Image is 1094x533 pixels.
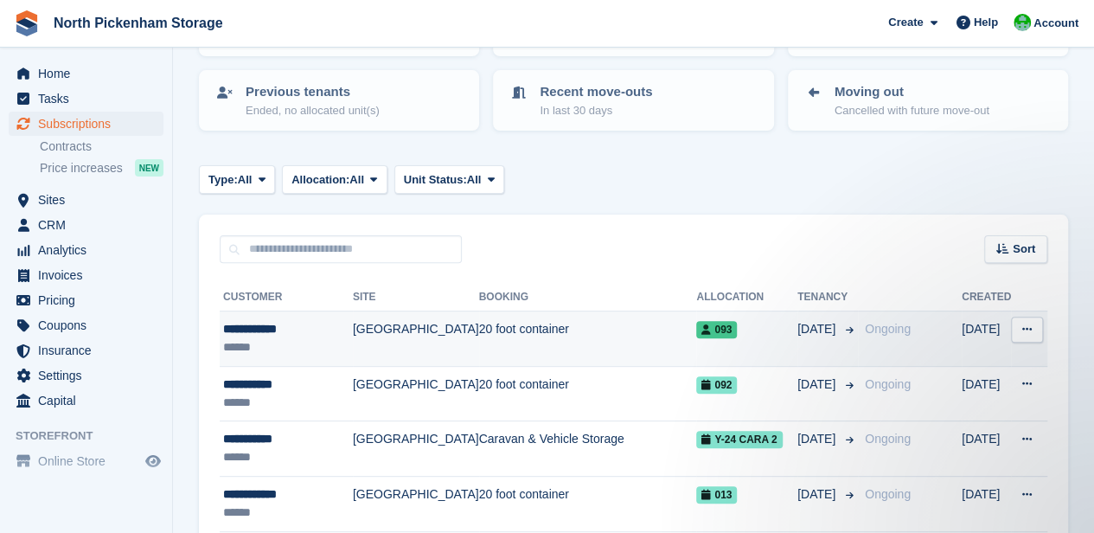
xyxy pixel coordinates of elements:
[888,14,923,31] span: Create
[797,376,839,394] span: [DATE]
[40,158,163,177] a: Price increases NEW
[479,284,697,311] th: Booking
[9,87,163,111] a: menu
[282,165,387,194] button: Allocation: All
[540,102,652,119] p: In last 30 days
[353,421,479,477] td: [GEOGRAPHIC_DATA]
[199,165,275,194] button: Type: All
[1013,241,1035,258] span: Sort
[479,476,697,531] td: 20 foot container
[40,138,163,155] a: Contracts
[865,432,911,446] span: Ongoing
[790,72,1066,129] a: Moving out Cancelled with future move-out
[9,363,163,388] a: menu
[1033,15,1078,32] span: Account
[404,171,467,189] span: Unit Status:
[208,171,238,189] span: Type:
[9,238,163,262] a: menu
[349,171,364,189] span: All
[797,284,858,311] th: Tenancy
[353,284,479,311] th: Site
[47,9,230,37] a: North Pickenham Storage
[38,213,142,237] span: CRM
[38,338,142,363] span: Insurance
[353,366,479,421] td: [GEOGRAPHIC_DATA]
[9,389,163,413] a: menu
[9,263,163,287] a: menu
[962,421,1011,477] td: [DATE]
[246,82,380,102] p: Previous tenants
[797,485,839,504] span: [DATE]
[135,159,163,177] div: NEW
[696,376,737,394] span: 092
[835,102,989,119] p: Cancelled with future move-out
[9,449,163,473] a: menu
[394,165,504,194] button: Unit Status: All
[974,14,998,31] span: Help
[540,82,652,102] p: Recent move-outs
[38,389,142,413] span: Capital
[479,366,697,421] td: 20 foot container
[9,288,163,312] a: menu
[495,72,771,129] a: Recent move-outs In last 30 days
[238,171,253,189] span: All
[291,171,349,189] span: Allocation:
[835,82,989,102] p: Moving out
[38,87,142,111] span: Tasks
[9,313,163,337] a: menu
[38,188,142,212] span: Sites
[696,284,797,311] th: Allocation
[143,451,163,472] a: Preview store
[479,421,697,477] td: Caravan & Vehicle Storage
[865,377,911,391] span: Ongoing
[962,311,1011,367] td: [DATE]
[38,363,142,388] span: Settings
[9,112,163,136] a: menu
[201,72,477,129] a: Previous tenants Ended, no allocated unit(s)
[38,112,142,136] span: Subscriptions
[9,61,163,86] a: menu
[9,188,163,212] a: menu
[220,284,353,311] th: Customer
[865,322,911,336] span: Ongoing
[38,313,142,337] span: Coupons
[696,431,782,448] span: Y-24 Cara 2
[797,320,839,338] span: [DATE]
[962,284,1011,311] th: Created
[797,430,839,448] span: [DATE]
[38,61,142,86] span: Home
[696,321,737,338] span: 093
[40,160,123,177] span: Price increases
[696,486,737,504] span: 013
[9,338,163,363] a: menu
[246,102,380,119] p: Ended, no allocated unit(s)
[353,476,479,531] td: [GEOGRAPHIC_DATA]
[9,213,163,237] a: menu
[865,487,911,501] span: Ongoing
[38,238,142,262] span: Analytics
[479,311,697,367] td: 20 foot container
[467,171,482,189] span: All
[14,10,40,36] img: stora-icon-8386f47178a22dfd0bd8f6a31ec36ba5ce8667c1dd55bd0f319d3a0aa187defe.svg
[962,476,1011,531] td: [DATE]
[353,311,479,367] td: [GEOGRAPHIC_DATA]
[1014,14,1031,31] img: Chris Gulliver
[38,263,142,287] span: Invoices
[38,288,142,312] span: Pricing
[16,427,172,445] span: Storefront
[38,449,142,473] span: Online Store
[962,366,1011,421] td: [DATE]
